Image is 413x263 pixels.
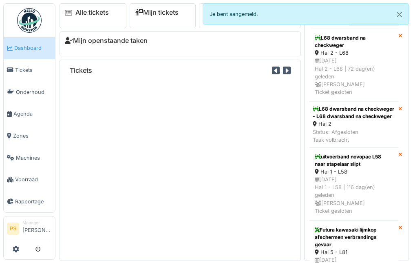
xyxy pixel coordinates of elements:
a: Agenda [4,103,55,125]
a: L68 dwarsband na checkweger - L68 dwarsband na checkweger Hal 2 Status: AfgeslotenTaak volbracht [309,102,398,147]
a: Alle tickets [75,9,109,16]
span: Tickets [15,66,52,74]
a: Mijn openstaande taken [65,37,148,45]
div: uitvoerband novopac L58 naar stapelaar slipt [315,153,393,168]
a: Machines [4,147,55,169]
span: Voorraad [15,176,52,183]
span: Agenda [13,110,52,118]
span: Onderhoud [16,88,52,96]
div: Manager [22,220,52,226]
div: Futura kawasaki lijmkop afschermen verbrandings gevaar [315,226,393,248]
span: Dashboard [14,44,52,52]
div: Hal 2 [313,120,395,128]
a: Tickets [4,59,55,81]
span: Rapportage [15,198,52,205]
a: Zones [4,125,55,147]
span: Zones [13,132,52,140]
a: Dashboard [4,37,55,59]
div: Hal 5 - L81 [315,248,393,256]
div: [DATE] Hal 1 - L58 | 116 dag(en) geleden [PERSON_NAME] Ticket gesloten [315,176,393,215]
a: Rapportage [4,191,55,213]
div: Hal 2 - L68 [315,49,393,57]
a: Mijn tickets [135,9,179,16]
a: uitvoerband novopac L58 naar stapelaar slipt Hal 1 - L58 [DATE]Hal 1 - L58 | 116 dag(en) geleden ... [309,147,398,221]
li: PS [7,223,19,235]
div: [DATE] Hal 2 - L68 | 72 dag(en) geleden [PERSON_NAME] Ticket gesloten [315,57,393,96]
a: Onderhoud [4,81,55,103]
div: Hal 1 - L58 [315,168,393,176]
span: Machines [16,154,52,162]
div: Status: Afgesloten Taak volbracht [313,128,395,144]
div: L68 dwarsband na checkweger - L68 dwarsband na checkweger [313,105,395,120]
a: L68 dwarsband na checkweger Hal 2 - L68 [DATE]Hal 2 - L68 | 72 dag(en) geleden [PERSON_NAME]Ticke... [309,29,398,102]
button: Close [390,4,409,25]
h6: Tickets [70,67,92,74]
div: Je bent aangemeld. [203,3,409,25]
a: PS Manager[PERSON_NAME] [7,220,52,239]
div: L68 dwarsband na checkweger [315,34,393,49]
img: Badge_color-CXgf-gQk.svg [17,8,42,33]
li: [PERSON_NAME] [22,220,52,237]
a: Voorraad [4,169,55,191]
